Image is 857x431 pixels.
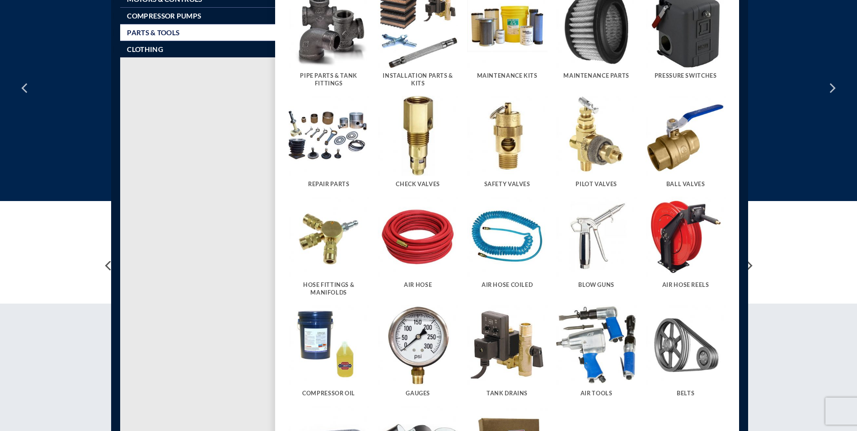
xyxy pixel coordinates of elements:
[472,390,543,397] h5: Tank Drains
[561,72,632,80] h5: Maintenance Parts
[646,305,726,406] a: Visit product category Belts
[289,197,369,305] a: Visit product category Hose Fittings & Manifolds
[17,66,33,111] button: Previous
[824,66,840,111] button: Next
[382,281,454,289] h5: Air Hose
[467,305,548,385] img: Tank Drains
[293,281,365,296] h5: Hose Fittings & Manifolds
[382,390,454,397] h5: Gauges
[556,96,637,197] a: Visit product category Pilot Valves
[561,281,632,289] h5: Blow Guns
[650,72,721,80] h5: Pressure Switches
[382,181,454,188] h5: Check Valves
[382,72,454,87] h5: Installation Parts & Kits
[561,390,632,397] h5: Air Tools
[467,96,548,197] a: Visit product category Safety Valves
[289,96,369,176] img: Repair Parts
[646,305,726,385] img: Belts
[127,46,163,53] span: Clothing
[378,305,458,385] img: Gauges
[472,181,543,188] h5: Safety Valves
[561,181,632,188] h5: Pilot Valves
[101,257,117,275] button: Previous
[650,181,721,188] h5: Ball Valves
[293,390,365,397] h5: Compressor Oil
[740,257,757,275] button: Next
[127,29,179,36] span: Parts & Tools
[289,197,369,277] img: Hose Fittings & Manifolds
[650,390,721,397] h5: Belts
[467,197,548,297] a: Visit product category Air Hose Coiled
[467,197,548,277] img: Air Hose Coiled
[378,96,458,176] img: Check Valves
[646,96,726,176] img: Ball Valves
[556,96,637,176] img: Pilot Valves
[289,305,369,406] a: Visit product category Compressor Oil
[646,96,726,197] a: Visit product category Ball Valves
[378,197,458,277] img: Air Hose
[556,197,637,297] a: Visit product category Blow Guns
[556,305,637,406] a: Visit product category Air Tools
[556,305,637,385] img: Air Tools
[646,197,726,277] img: Air Hose Reels
[556,197,637,277] img: Blow Guns
[378,305,458,406] a: Visit product category Gauges
[650,281,721,289] h5: Air Hose Reels
[289,305,369,385] img: Compressor Oil
[472,72,543,80] h5: Maintenance Kits
[378,96,458,197] a: Visit product category Check Valves
[289,96,369,197] a: Visit product category Repair Parts
[467,96,548,176] img: Safety Valves
[293,181,365,188] h5: Repair Parts
[646,197,726,297] a: Visit product category Air Hose Reels
[472,281,543,289] h5: Air Hose Coiled
[127,12,201,19] span: Compressor Pumps
[467,305,548,406] a: Visit product category Tank Drains
[293,72,365,87] h5: Pipe Parts & Tank Fittings
[378,197,458,297] a: Visit product category Air Hose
